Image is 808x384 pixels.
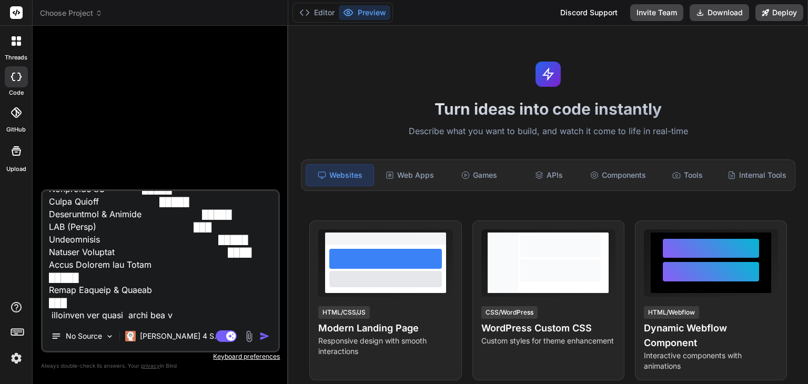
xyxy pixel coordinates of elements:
[481,336,615,346] p: Custom styles for theme enhancement
[41,352,280,361] p: Keyboard preferences
[446,164,513,186] div: Games
[339,5,390,20] button: Preview
[644,350,778,371] p: Interactive components with animations
[318,321,452,336] h4: Modern Landing Page
[481,321,615,336] h4: WordPress Custom CSS
[690,4,749,21] button: Download
[140,331,218,341] p: [PERSON_NAME] 4 S..
[584,164,652,186] div: Components
[644,306,699,319] div: HTML/Webflow
[306,164,374,186] div: Websites
[295,5,339,20] button: Editor
[481,306,538,319] div: CSS/WordPress
[654,164,721,186] div: Tools
[41,361,280,371] p: Always double-check its answers. Your in Bind
[141,362,160,369] span: privacy
[7,349,25,367] img: settings
[295,125,802,138] p: Describe what you want to build, and watch it come to life in real-time
[376,164,443,186] div: Web Apps
[40,8,103,18] span: Choose Project
[5,53,27,62] label: threads
[105,332,114,341] img: Pick Models
[9,88,24,97] label: code
[6,125,26,134] label: GitHub
[723,164,791,186] div: Internal Tools
[66,331,102,341] p: No Source
[755,4,803,21] button: Deploy
[43,191,278,321] textarea: Loremipsum Dolorsita & Consectetur Adipisc Elitse (DOE) 2. Tempori Utlabor Etd Magnaaliqu Enimadm...
[259,331,270,341] img: icon
[630,4,683,21] button: Invite Team
[6,165,26,174] label: Upload
[644,321,778,350] h4: Dynamic Webflow Component
[295,99,802,118] h1: Turn ideas into code instantly
[125,331,136,341] img: Claude 4 Sonnet
[243,330,255,342] img: attachment
[318,306,370,319] div: HTML/CSS/JS
[515,164,582,186] div: APIs
[554,4,624,21] div: Discord Support
[318,336,452,357] p: Responsive design with smooth interactions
